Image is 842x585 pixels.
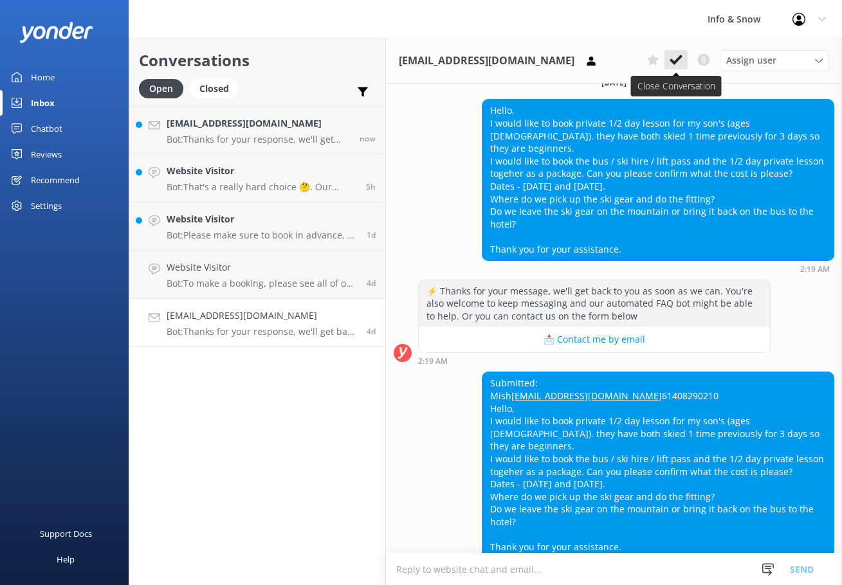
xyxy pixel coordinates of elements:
div: Sep 20 2025 02:19am (UTC +12:00) Pacific/Auckland [482,264,834,273]
div: Hello, I would like to book private 1/2 day lesson for my son's (ages [DEMOGRAPHIC_DATA]). they h... [482,100,834,260]
div: Chatbot [31,116,62,141]
div: Settings [31,193,62,219]
a: Closed [190,81,245,95]
h3: [EMAIL_ADDRESS][DOMAIN_NAME] [399,53,574,69]
a: Open [139,81,190,95]
div: Inbox [31,90,55,116]
span: Assign user [726,53,776,67]
h4: [EMAIL_ADDRESS][DOMAIN_NAME] [167,309,357,323]
span: Sep 23 2025 11:06am (UTC +12:00) Pacific/Auckland [367,230,376,240]
button: 📩 Contact me by email [419,327,770,352]
div: Reviews [31,141,62,167]
a: [EMAIL_ADDRESS][DOMAIN_NAME] [511,390,662,402]
h4: Website Visitor [167,212,357,226]
div: Support Docs [40,521,92,546]
a: [EMAIL_ADDRESS][DOMAIN_NAME]Bot:Thanks for your response, we'll get back to you as soon as we can... [129,299,385,347]
div: Open [139,79,183,98]
a: [EMAIL_ADDRESS][DOMAIN_NAME]Bot:Thanks for your response, we'll get back to you as soon as we can... [129,106,385,154]
div: Help [57,546,75,572]
div: ⚡ Thanks for your message, we'll get back to you as soon as we can. You're also welcome to keep m... [419,280,770,327]
strong: 2:19 AM [418,357,448,365]
a: Website VisitorBot:Please make sure to book in advance, as availability can fill up fast. If only... [129,203,385,251]
span: Sep 24 2025 03:15pm (UTC +12:00) Pacific/Auckland [360,133,376,144]
p: Bot: To make a booking, please see all of our products here: [URL][DOMAIN_NAME]. [167,278,357,289]
span: Sep 20 2025 02:20am (UTC +12:00) Pacific/Auckland [367,326,376,337]
strong: 2:19 AM [800,265,830,273]
div: Submitted: Mish 61408290210 Hello, I would like to book private 1/2 day lesson for my son's (ages... [482,372,834,583]
span: Sep 20 2025 02:31pm (UTC +12:00) Pacific/Auckland [367,278,376,289]
h2: Conversations [139,48,376,73]
p: Bot: Thanks for your response, we'll get back to you as soon as we can during opening hours. [167,134,350,145]
h4: [EMAIL_ADDRESS][DOMAIN_NAME] [167,116,350,130]
div: Recommend [31,167,80,193]
div: Sep 20 2025 02:19am (UTC +12:00) Pacific/Auckland [418,356,771,365]
span: Sep 24 2025 09:43am (UTC +12:00) Pacific/Auckland [366,181,376,192]
p: Bot: That's a really hard choice 🤔. Our interactive quiz can help recommend a great option for yo... [167,181,356,193]
a: Website VisitorBot:That's a really hard choice 🤔. Our interactive quiz can help recommend a great... [129,154,385,203]
h4: Website Visitor [167,164,356,178]
p: Bot: Please make sure to book in advance, as availability can fill up fast. If only one mountain ... [167,230,357,241]
div: Closed [190,79,239,98]
img: yonder-white-logo.png [19,22,93,43]
div: Home [31,64,55,90]
p: Bot: Thanks for your response, we'll get back to you as soon as we can during opening hours. [167,326,357,337]
a: Website VisitorBot:To make a booking, please see all of our products here: [URL][DOMAIN_NAME].4d [129,251,385,299]
div: Assign User [720,50,829,71]
h4: Website Visitor [167,260,357,274]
